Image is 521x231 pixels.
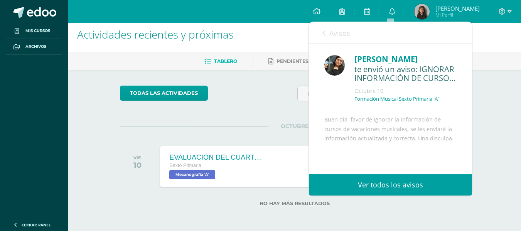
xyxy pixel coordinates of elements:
span: Tablero [214,58,237,64]
span: Pendientes de entrega [277,58,342,64]
div: Octubre 10 [354,87,457,95]
span: Avisos [329,29,350,38]
a: Tablero [204,55,237,67]
a: Ver todos los avisos [309,174,472,196]
div: VIE [133,155,142,160]
p: Formación Musical Sexto Primaria 'A' [354,96,439,102]
span: Mecanografia 'A' [169,170,215,179]
span: Archivos [25,44,46,50]
div: [PERSON_NAME] [354,53,457,65]
div: 10 [133,160,142,170]
div: te envió un aviso: IGNORAR INFORMACIÓN DE CURSOS DE VACACIONES MUSICALES [354,65,457,83]
span: Sexto Primaria [169,163,201,168]
span: [PERSON_NAME] [435,5,480,12]
span: Actividades recientes y próximas [77,27,234,42]
div: Buen día, favor de Ignorar la información de cursos de vacaciones musicales, se les enviará la in... [324,115,457,200]
label: No hay más resultados [120,201,469,206]
input: Busca una actividad próxima aquí... [298,86,469,101]
img: afbb90b42ddb8510e0c4b806fbdf27cc.png [324,55,345,76]
a: Pendientes de entrega [268,55,342,67]
span: Mis cursos [25,28,50,34]
img: f7ce00fe3bad6b944b4d6301e2fe44ec.png [414,4,430,19]
div: EVALUACIÓN DEL CUARTO BIMESTRE [169,153,262,162]
span: Cerrar panel [22,222,51,228]
a: todas las Actividades [120,86,208,101]
a: Mis cursos [6,23,62,39]
a: Archivos [6,39,62,55]
span: Mi Perfil [435,12,480,18]
span: OCTUBRE [268,123,321,130]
